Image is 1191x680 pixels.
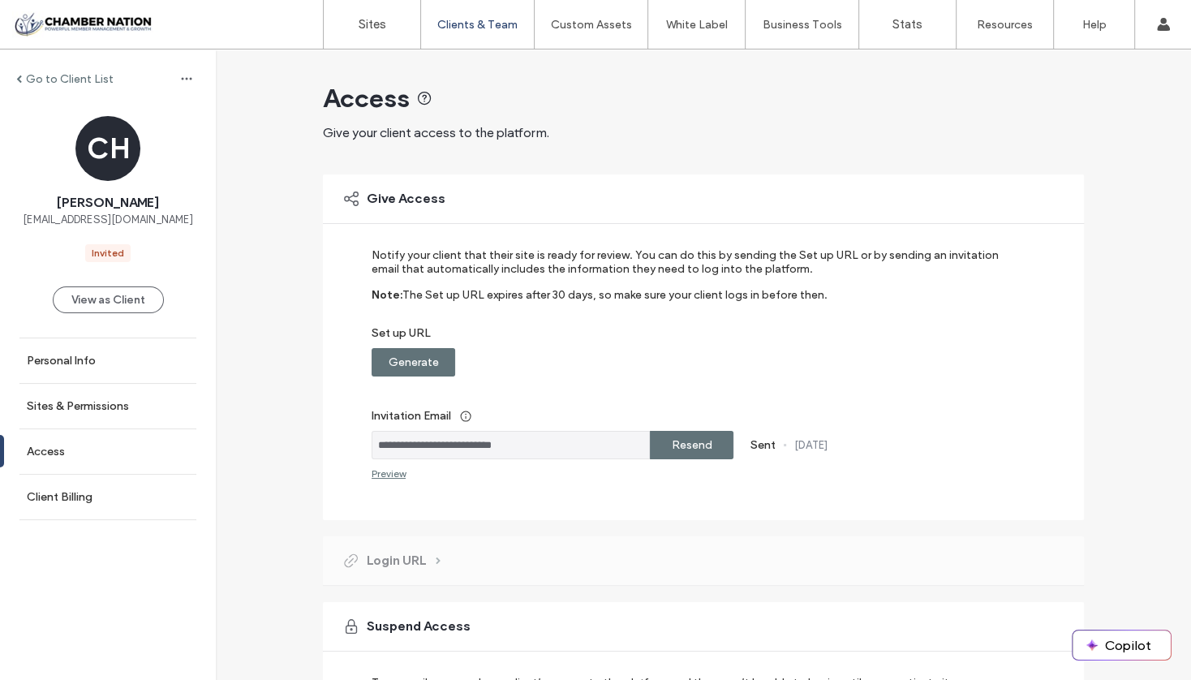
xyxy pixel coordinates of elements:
label: White Label [666,18,728,32]
label: Resources [977,18,1033,32]
label: Sites & Permissions [27,399,129,413]
button: Copilot [1073,631,1171,660]
label: Go to Client List [26,72,114,86]
label: Help [1082,18,1107,32]
label: Stats [892,17,922,32]
label: Resend [672,430,712,460]
span: Login URL [367,552,426,570]
span: Give your client access to the platform. [323,125,549,140]
label: Sent [750,438,776,452]
div: CH [75,116,140,181]
label: Access [27,445,65,458]
label: Personal Info [27,354,96,368]
div: Preview [372,467,406,480]
button: View as Client [53,286,164,313]
div: Invited [92,246,124,260]
span: Help [37,11,71,26]
label: Generate [389,347,439,377]
label: Invitation Email [372,401,1013,431]
span: Access [323,82,410,114]
span: [PERSON_NAME] [57,194,159,212]
span: Give Access [367,190,445,208]
label: The Set up URL expires after 30 days, so make sure your client logs in before then. [402,288,828,326]
label: Client Billing [27,490,92,504]
span: [EMAIL_ADDRESS][DOMAIN_NAME] [23,212,193,228]
label: Business Tools [763,18,842,32]
label: Notify your client that their site is ready for review. You can do this by sending the Set up URL... [372,248,1013,288]
label: Set up URL [372,326,1013,348]
span: Suspend Access [367,618,471,635]
label: Custom Assets [551,18,632,32]
label: Note: [372,288,402,326]
label: Clients & Team [437,18,518,32]
label: [DATE] [794,439,828,451]
label: Sites [359,17,386,32]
